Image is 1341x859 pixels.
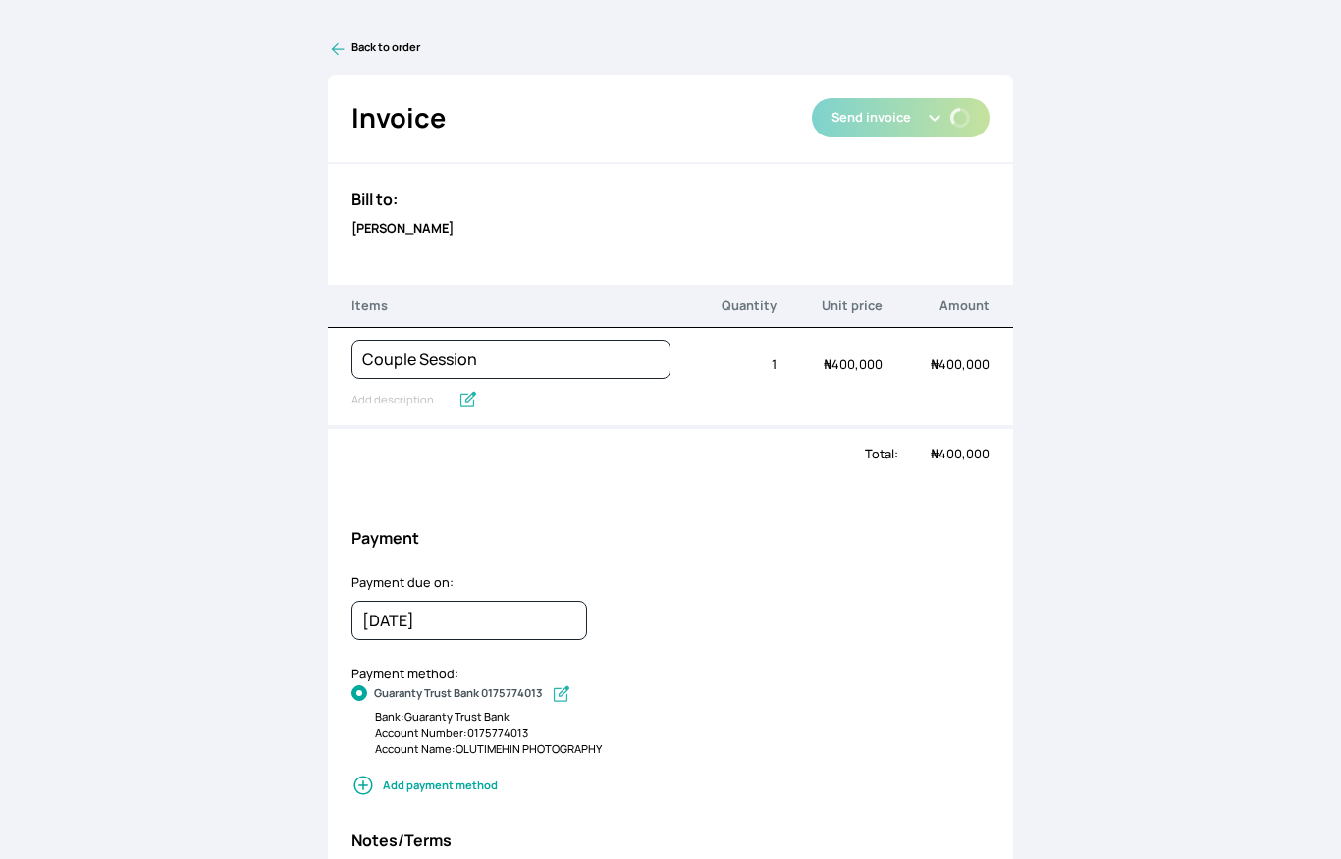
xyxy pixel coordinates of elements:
[351,219,454,237] b: [PERSON_NAME]
[883,296,989,315] p: Amount
[351,188,989,211] h3: Bill to:
[374,685,543,705] b: Guaranty Trust Bank 0175774013
[931,445,939,462] span: ₦
[931,355,939,373] span: ₦
[351,526,989,550] h3: Payment
[328,445,898,463] div: Total:
[375,741,989,758] div: Account Name: OLUTIMEHIN PHOTOGRAPHY
[351,98,446,138] h2: Invoice
[670,296,777,315] p: Quantity
[824,355,883,373] span: 400,000
[351,774,989,797] span: Add payment method
[375,709,989,725] div: Bank: Guaranty Trust Bank
[824,355,831,373] span: ₦
[812,98,990,137] button: Send invoice
[351,388,450,413] input: Add description
[351,573,454,591] label: Payment due on:
[777,296,883,315] p: Unit price
[351,296,670,315] p: Items
[351,829,989,852] h3: Notes/Terms
[931,355,990,373] span: 400,000
[328,39,1012,59] a: Back to order
[670,344,777,386] div: 1
[351,665,458,682] label: Payment method:
[931,445,990,462] span: 400,000
[375,725,989,742] div: Account Number: 0175774013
